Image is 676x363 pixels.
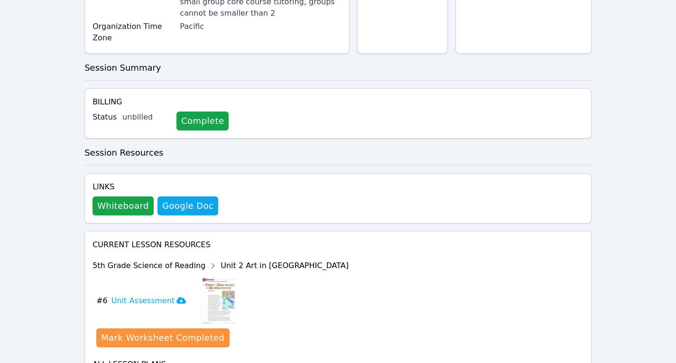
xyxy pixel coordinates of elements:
label: Organization Time Zone [93,21,174,44]
h4: Links [93,181,218,193]
label: Status [93,112,117,123]
h4: Current Lesson Resources [93,239,583,251]
button: Mark Worksheet Completed [96,328,229,347]
div: Pacific [180,21,341,32]
div: Mark Worksheet Completed [101,331,224,344]
h3: Session Summary [84,61,592,74]
img: Unit Assessment [201,277,237,325]
div: unbilled [122,112,169,123]
button: Whiteboard [93,196,154,215]
h3: Session Resources [84,146,592,159]
button: #6Unit Assessment [96,277,194,325]
div: 5th Grade Science of Reading Unit 2 Art in [GEOGRAPHIC_DATA] [93,258,349,273]
span: # 6 [96,295,108,307]
a: Google Doc [157,196,218,215]
h4: Billing [93,96,583,108]
h3: Unit Assessment [111,295,186,307]
a: Complete [176,112,229,130]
